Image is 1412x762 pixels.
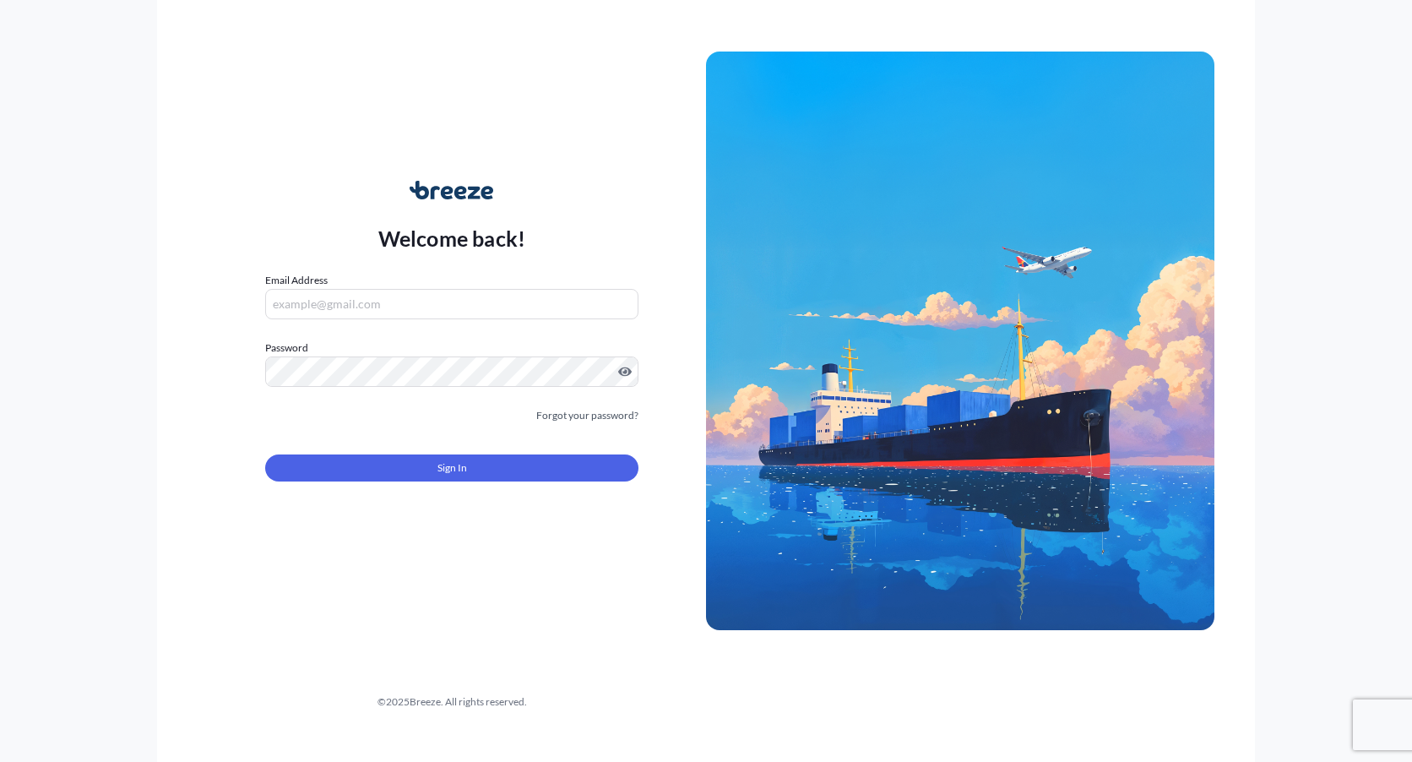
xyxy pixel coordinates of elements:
label: Password [265,340,638,357]
button: Show password [618,365,632,378]
label: Email Address [265,272,328,289]
button: Sign In [265,454,638,482]
div: © 2025 Breeze. All rights reserved. [198,694,706,710]
p: Welcome back! [378,225,526,252]
img: Ship illustration [706,52,1214,629]
a: Forgot your password? [536,407,638,424]
input: example@gmail.com [265,289,638,319]
span: Sign In [437,460,467,476]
